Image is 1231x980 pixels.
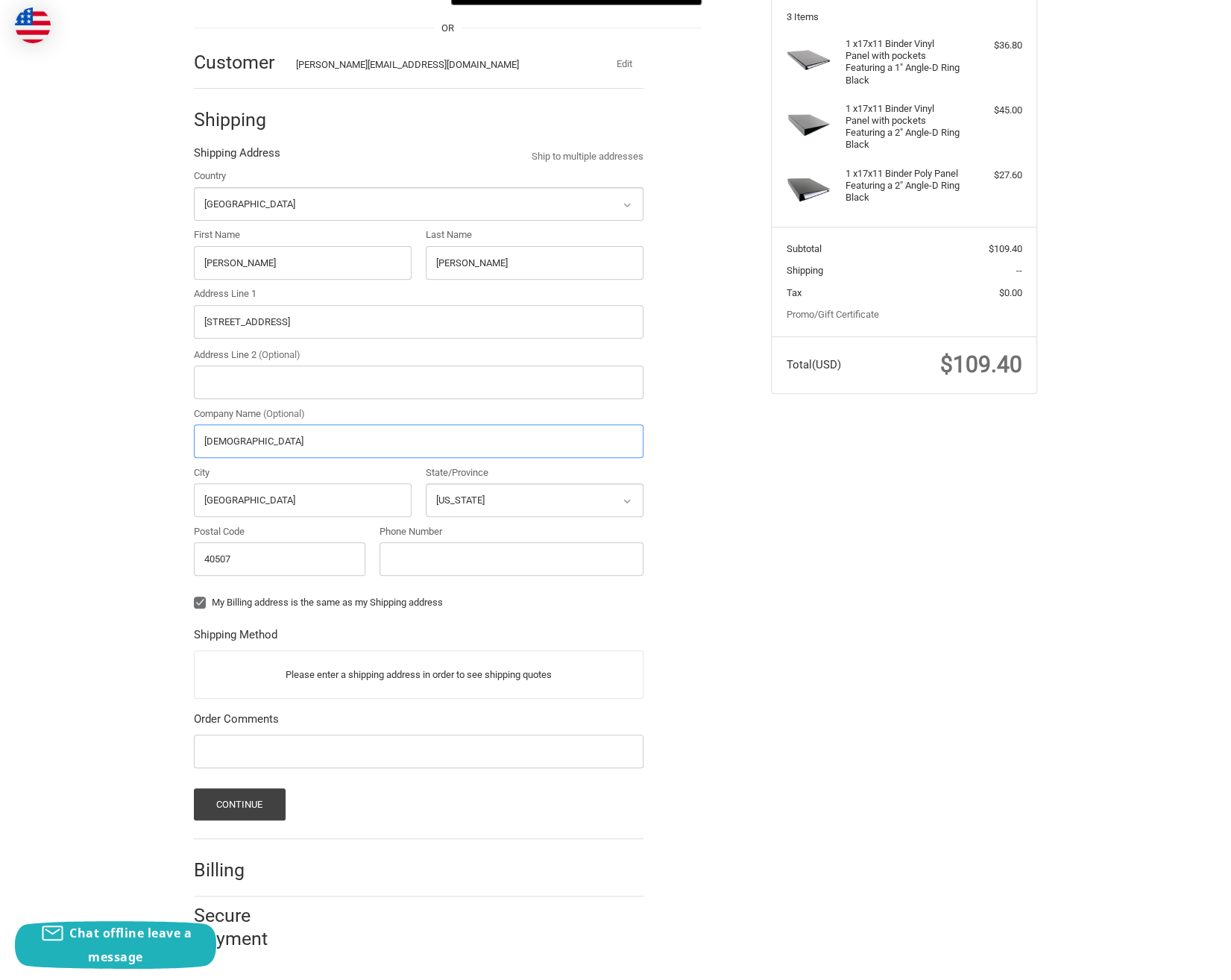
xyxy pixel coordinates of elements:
button: Edit [605,54,643,75]
label: First Name [194,227,412,242]
a: Ship to multiple addresses [532,149,643,164]
h4: 1 x 17x11 Binder Vinyl Panel with pockets Featuring a 1" Angle-D Ring Black [846,38,960,87]
span: $109.40 [940,351,1022,377]
h2: Shipping [194,108,281,131]
small: (Optional) [259,349,300,360]
h2: Billing [194,858,281,882]
div: $27.60 [963,168,1022,183]
label: Address Line 1 [194,286,643,301]
span: Shipping [787,265,823,276]
label: City [194,465,412,480]
label: Last Name [426,227,643,242]
div: [PERSON_NAME][EMAIL_ADDRESS][DOMAIN_NAME] [296,57,576,72]
button: Chat offline leave a message [15,921,216,969]
label: Company Name [194,406,643,421]
h2: Customer [194,51,281,74]
div: $45.00 [963,103,1022,118]
button: Continue [194,788,286,820]
span: Subtotal [787,243,822,254]
div: $36.80 [963,38,1022,53]
p: Please enter a shipping address in order to see shipping quotes [195,660,643,689]
small: (Optional) [263,408,305,419]
span: Tax [787,287,802,298]
h3: 3 Items [787,11,1022,23]
legend: Shipping Address [194,145,280,169]
h2: Secure Payment [194,904,295,951]
a: Promo/Gift Certificate [787,309,879,320]
label: Phone Number [380,524,643,539]
h4: 1 x 17x11 Binder Poly Panel Featuring a 2" Angle-D Ring Black [846,168,960,204]
label: My Billing address is the same as my Shipping address [194,597,643,609]
label: Postal Code [194,524,365,539]
span: -- [1016,265,1022,276]
legend: Shipping Method [194,626,277,650]
legend: Order Comments [194,711,279,735]
span: Total (USD) [787,358,841,371]
img: duty and tax information for United States [15,7,51,43]
h4: 1 x 17x11 Binder Vinyl Panel with pockets Featuring a 2" Angle-D Ring Black [846,103,960,151]
label: Address Line 2 [194,348,643,362]
label: State/Province [426,465,643,480]
span: Chat offline leave a message [69,925,192,965]
label: Country [194,169,643,183]
span: OR [434,21,462,36]
span: $0.00 [999,287,1022,298]
span: $109.40 [989,243,1022,254]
